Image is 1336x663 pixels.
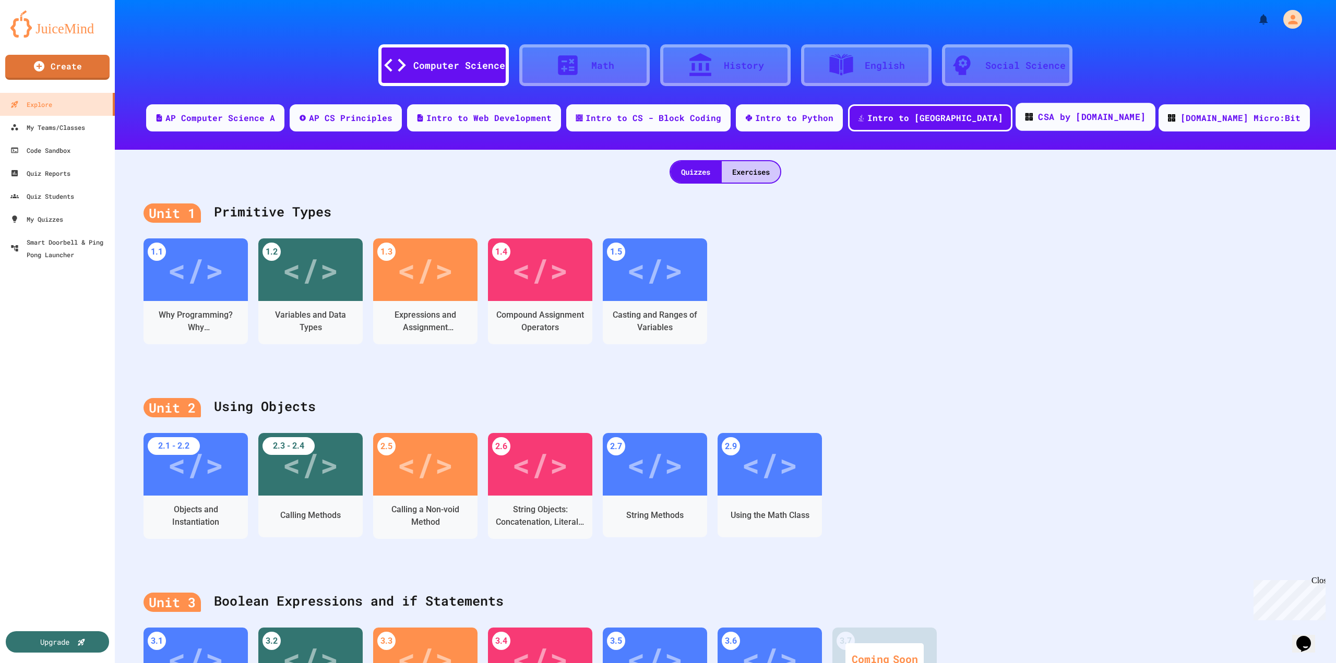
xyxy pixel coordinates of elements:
[151,503,240,528] div: Objects and Instantiation
[426,112,552,124] div: Intro to Web Development
[148,632,166,650] div: 3.1
[168,441,224,488] div: </>
[1180,112,1301,124] div: [DOMAIN_NAME] Micro:Bit
[627,246,683,293] div: </>
[10,236,111,261] div: Smart Doorbell & Ping Pong Launcher
[671,161,721,183] div: Quizzes
[309,112,392,124] div: AP CS Principles
[607,632,625,650] div: 3.5
[1238,10,1272,28] div: My Notifications
[144,191,1307,233] div: Primitive Types
[397,441,454,488] div: </>
[1168,114,1175,122] img: CODE_logo_RGB.png
[512,246,568,293] div: </>
[151,309,240,334] div: Why Programming? Why [GEOGRAPHIC_DATA]?
[492,437,510,455] div: 2.6
[607,437,625,455] div: 2.7
[377,243,396,261] div: 1.3
[10,167,70,179] div: Quiz Reports
[10,10,104,38] img: logo-orange.svg
[148,437,200,455] div: 2.1 - 2.2
[496,309,584,334] div: Compound Assignment Operators
[586,112,721,124] div: Intro to CS - Block Coding
[4,4,72,66] div: Chat with us now!Close
[10,144,70,156] div: Code Sandbox
[1025,113,1033,120] img: CODE_logo_RGB.png
[263,243,281,261] div: 1.2
[865,58,905,73] div: English
[1249,576,1326,620] iframe: chat widget
[397,246,454,293] div: </>
[627,441,683,488] div: </>
[10,213,63,225] div: My Quizzes
[742,441,798,488] div: </>
[722,161,780,183] div: Exercises
[755,112,833,124] div: Intro to Python
[10,98,52,111] div: Explore
[985,58,1066,73] div: Social Science
[591,58,614,73] div: Math
[168,246,224,293] div: </>
[377,632,396,650] div: 3.3
[607,243,625,261] div: 1.5
[512,441,568,488] div: </>
[282,441,339,488] div: </>
[263,632,281,650] div: 3.2
[144,593,201,612] div: Unit 3
[1038,111,1146,124] div: CSA by [DOMAIN_NAME]
[144,203,201,223] div: Unit 1
[837,632,855,650] div: 3.7
[492,243,510,261] div: 1.4
[626,509,684,522] div: String Methods
[381,503,470,528] div: Calling a Non-void Method
[165,112,275,124] div: AP Computer Science A
[10,190,74,202] div: Quiz Students
[722,437,740,455] div: 2.9
[722,632,740,650] div: 3.6
[496,503,584,528] div: String Objects: Concatenation, Literals, and More
[413,58,505,73] div: Computer Science
[280,509,341,522] div: Calling Methods
[144,398,201,418] div: Unit 2
[1292,621,1326,653] iframe: chat widget
[731,509,809,522] div: Using the Math Class
[282,246,339,293] div: </>
[266,309,355,334] div: Variables and Data Types
[10,121,85,134] div: My Teams/Classes
[377,437,396,455] div: 2.5
[611,309,699,334] div: Casting and Ranges of Variables
[724,58,764,73] div: History
[381,309,470,334] div: Expressions and Assignment Statements
[40,636,69,647] div: Upgrade
[492,632,510,650] div: 3.4
[5,55,110,80] a: Create
[144,386,1307,428] div: Using Objects
[867,112,1003,124] div: Intro to [GEOGRAPHIC_DATA]
[148,243,166,261] div: 1.1
[144,581,1307,622] div: Boolean Expressions and if Statements
[263,437,315,455] div: 2.3 - 2.4
[1272,7,1305,31] div: My Account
